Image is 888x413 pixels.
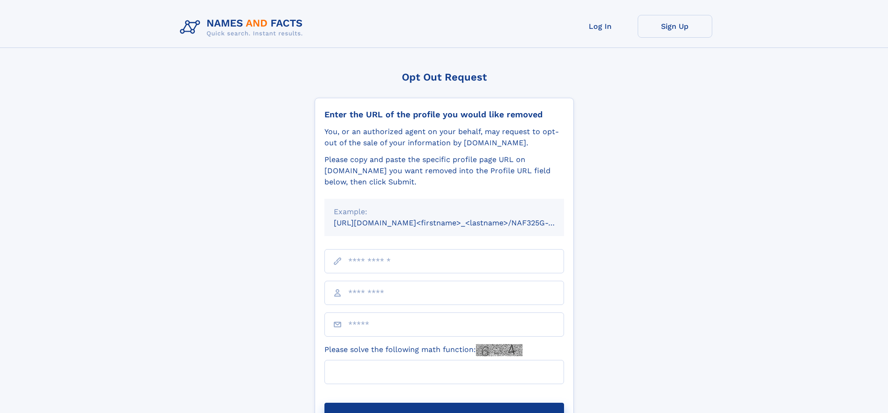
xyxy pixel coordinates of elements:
[324,126,564,149] div: You, or an authorized agent on your behalf, may request to opt-out of the sale of your informatio...
[334,218,582,227] small: [URL][DOMAIN_NAME]<firstname>_<lastname>/NAF325G-xxxxxxxx
[334,206,555,217] div: Example:
[315,71,574,83] div: Opt Out Request
[563,15,638,38] a: Log In
[324,154,564,188] div: Please copy and paste the specific profile page URL on [DOMAIN_NAME] you want removed into the Pr...
[324,344,523,356] label: Please solve the following math function:
[324,109,564,120] div: Enter the URL of the profile you would like removed
[176,15,310,40] img: Logo Names and Facts
[638,15,712,38] a: Sign Up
